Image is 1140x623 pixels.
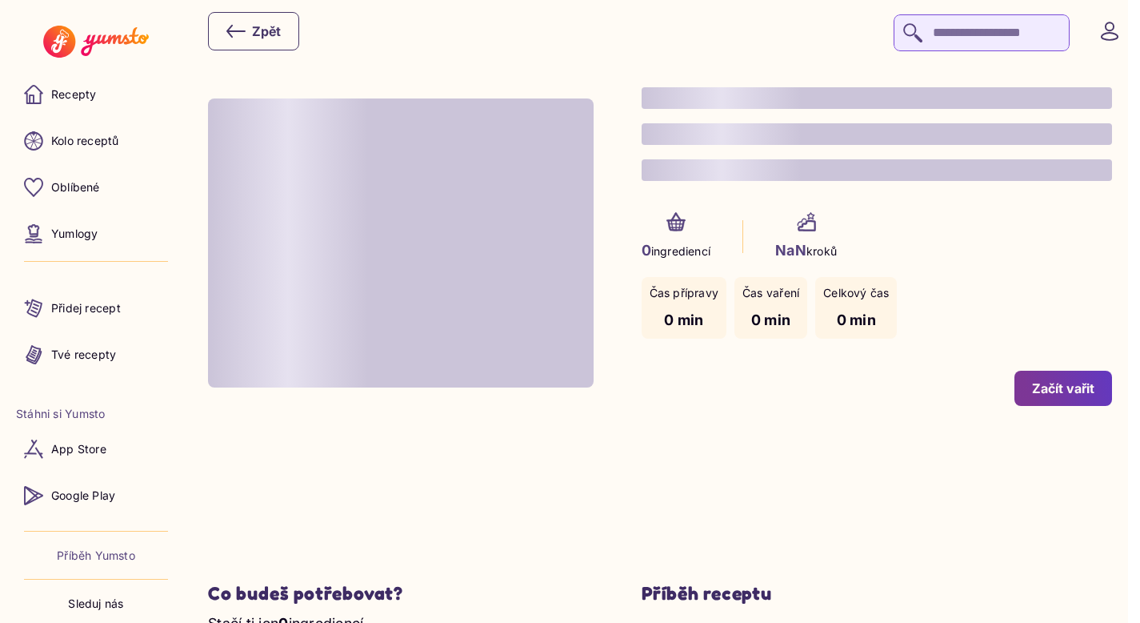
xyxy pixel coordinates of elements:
p: Recepty [51,86,96,102]
button: Začít vařit [1014,371,1112,406]
span: Loading content [642,123,1113,145]
a: Google Play [16,476,176,515]
p: Tvé recepty [51,347,116,363]
span: 0 [642,242,651,259]
a: App Store [16,430,176,468]
a: Přidej recept [16,289,176,328]
span: Loading content [642,87,1113,109]
div: Zpět [226,22,281,41]
span: Loading content [208,98,594,388]
div: Začít vařit [1032,380,1094,397]
p: Celkový čas [823,285,889,301]
a: Recepty [16,75,176,114]
p: Kolo receptů [51,133,119,149]
a: Tvé recepty [16,336,176,374]
h1: null [642,80,1113,188]
span: 0 min [664,311,703,328]
a: Yumlogy [16,215,176,253]
a: Oblíbené [16,168,176,207]
p: Přidej recept [51,300,121,316]
div: Loading image [208,98,594,388]
p: Yumlogy [51,226,98,242]
p: Čas vaření [742,285,799,301]
a: Příběh Yumsto [57,548,135,564]
p: Google Play [51,488,115,504]
h2: Co budeš potřebovat? [208,582,594,605]
li: Stáhni si Yumsto [16,406,176,422]
p: Oblíbené [51,179,100,195]
span: 0 min [751,311,790,328]
img: Yumsto logo [43,26,148,58]
p: ingrediencí [642,239,711,261]
span: 0 min [837,311,876,328]
a: Kolo receptů [16,122,176,160]
p: Sleduj nás [68,596,123,612]
p: kroků [775,239,837,261]
span: NaN [775,242,806,259]
button: Zpět [208,12,299,50]
p: Čas přípravy [650,285,719,301]
h3: Příběh receptu [642,582,1113,605]
p: App Store [51,441,106,457]
span: Loading content [642,159,1113,181]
